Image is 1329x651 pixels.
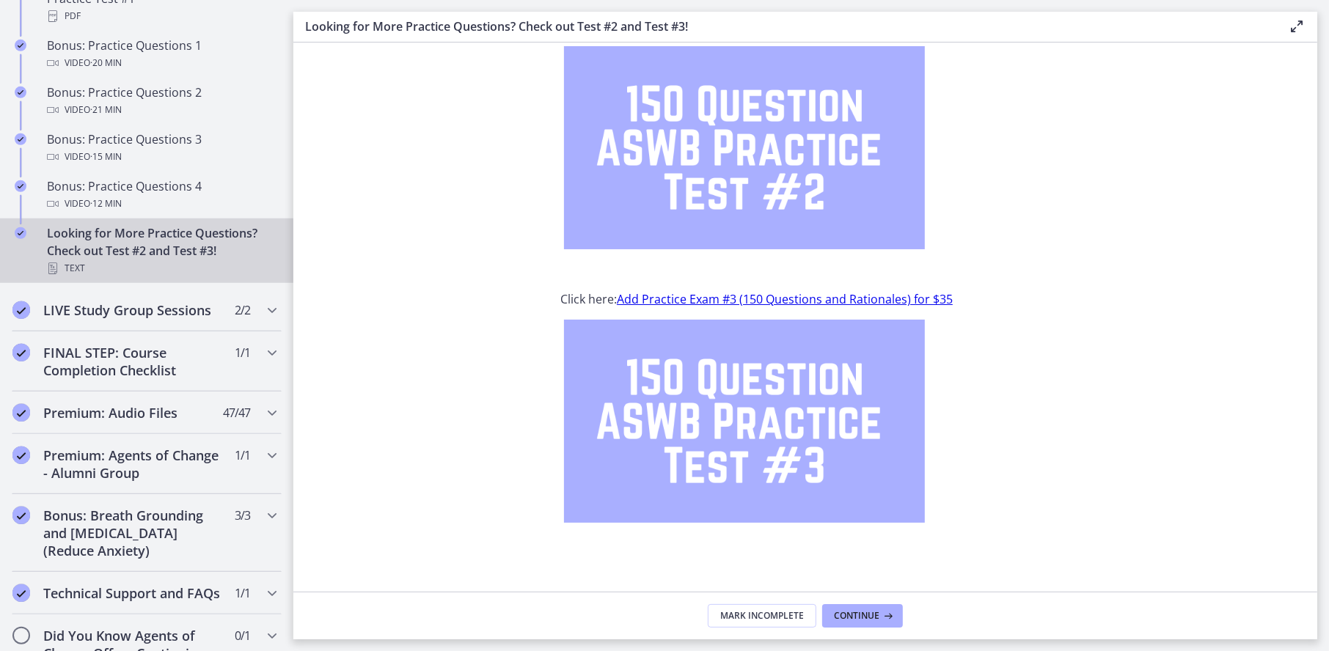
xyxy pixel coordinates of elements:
div: Bonus: Practice Questions 4 [47,177,276,213]
span: Mark Incomplete [720,610,804,622]
div: PDF [47,7,276,25]
span: 0 / 1 [235,627,250,644]
img: 150_Question_ASWB_Practice_Test__3.png [564,320,925,523]
div: Looking for More Practice Questions? Check out Test #2 and Test #3! [47,224,276,277]
span: 2 / 2 [235,301,250,319]
div: Bonus: Practice Questions 2 [47,84,276,119]
img: 150_Question_ASWB_Practice_Test__2.png [564,46,925,249]
h2: Premium: Audio Files [43,404,222,422]
i: Completed [12,404,30,422]
div: Video [47,148,276,166]
div: Video [47,54,276,72]
i: Completed [15,40,26,51]
button: Mark Incomplete [708,604,816,628]
h2: Technical Support and FAQs [43,584,222,602]
div: Bonus: Practice Questions 1 [47,37,276,72]
div: Video [47,101,276,119]
h2: LIVE Study Group Sessions [43,301,222,319]
i: Completed [15,87,26,98]
div: Video [47,195,276,213]
span: · 21 min [90,101,122,119]
span: 1 / 1 [235,584,250,602]
i: Completed [12,344,30,361]
i: Completed [15,133,26,145]
div: Bonus: Practice Questions 3 [47,130,276,166]
i: Completed [15,227,26,239]
button: Continue [822,604,903,628]
span: · 20 min [90,54,122,72]
h3: Looking for More Practice Questions? Check out Test #2 and Test #3! [305,18,1264,35]
i: Completed [12,584,30,602]
span: · 12 min [90,195,122,213]
i: Completed [12,507,30,524]
h2: Bonus: Breath Grounding and [MEDICAL_DATA] (Reduce Anxiety) [43,507,222,559]
h2: FINAL STEP: Course Completion Checklist [43,344,222,379]
span: · 15 min [90,148,122,166]
span: 1 / 1 [235,344,250,361]
i: Completed [12,301,30,319]
i: Completed [15,180,26,192]
i: Completed [12,446,30,464]
p: Click here: [560,290,1050,308]
div: Text [47,260,276,277]
a: Add Practice Exam #3 (150 Questions and Rationales) for $35 [617,291,953,307]
h2: Premium: Agents of Change - Alumni Group [43,446,222,482]
span: Continue [834,610,879,622]
span: 3 / 3 [235,507,250,524]
span: 47 / 47 [223,404,250,422]
span: 1 / 1 [235,446,250,464]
